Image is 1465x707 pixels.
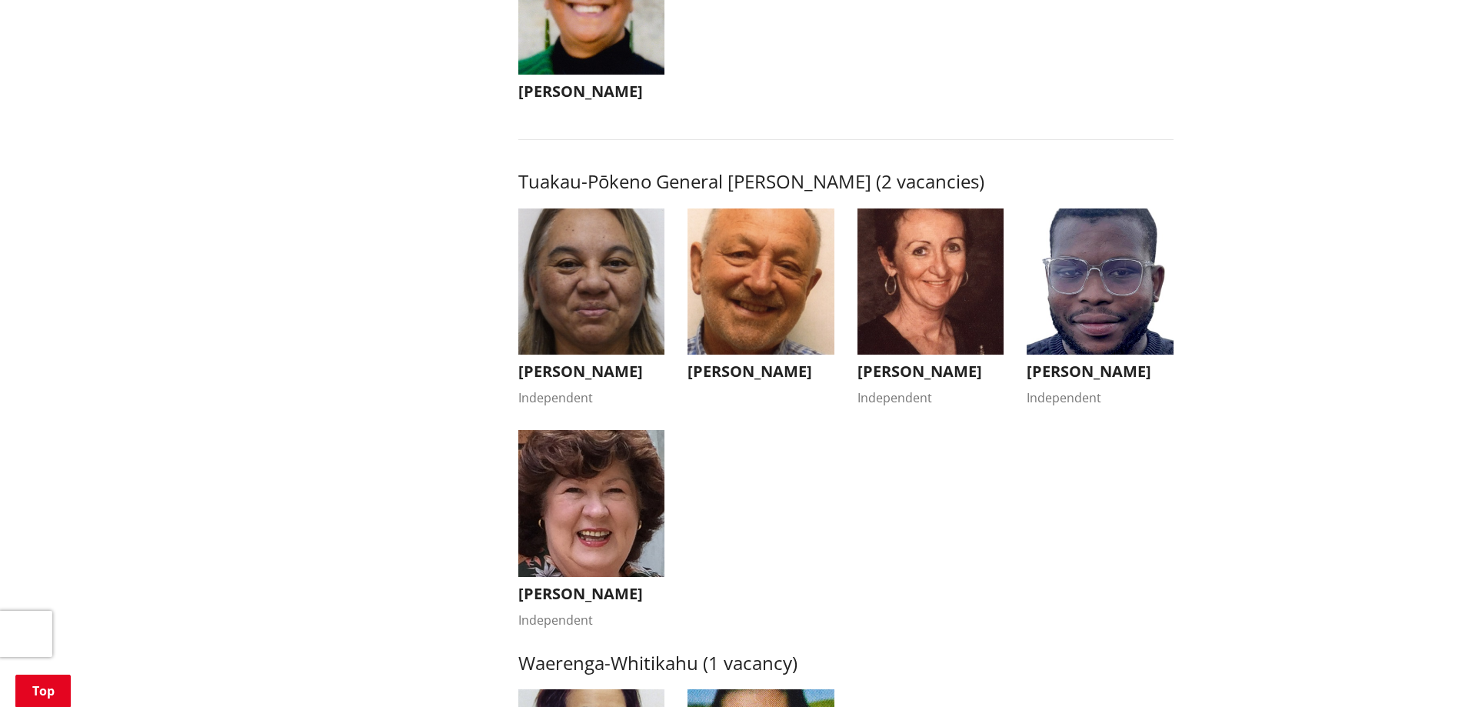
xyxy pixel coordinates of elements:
[518,208,665,355] img: WO-W-TP__NGATAKI_K__WZbRj
[518,430,665,629] button: [PERSON_NAME] Independent
[518,652,1174,675] h3: Waerenga-Whitikahu (1 vacancy)
[518,362,665,381] h3: [PERSON_NAME]
[518,208,665,408] button: [PERSON_NAME] Independent
[857,389,1004,407] div: Independent
[857,208,1004,355] img: WO-W-TP__HENDERSON_S__vus9z
[1027,208,1174,355] img: WO-W-TP__RODRIGUES_F__FYycs
[688,208,834,355] img: WO-W-TP__REEVE_V__6x2wf
[518,585,665,603] h3: [PERSON_NAME]
[688,208,834,389] button: [PERSON_NAME]
[518,611,665,629] div: Independent
[857,362,1004,381] h3: [PERSON_NAME]
[857,208,1004,408] button: [PERSON_NAME] Independent
[518,82,665,101] h3: [PERSON_NAME]
[15,675,71,707] a: Top
[688,362,834,381] h3: [PERSON_NAME]
[1394,642,1450,698] iframe: Messenger Launcher
[1027,389,1174,407] div: Independent
[518,389,665,407] div: Independent
[518,430,665,577] img: WO-W-TP__HEATH_B__MN23T
[1027,362,1174,381] h3: [PERSON_NAME]
[1027,208,1174,408] button: [PERSON_NAME] Independent
[518,171,1174,193] h3: Tuakau-Pōkeno General [PERSON_NAME] (2 vacancies)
